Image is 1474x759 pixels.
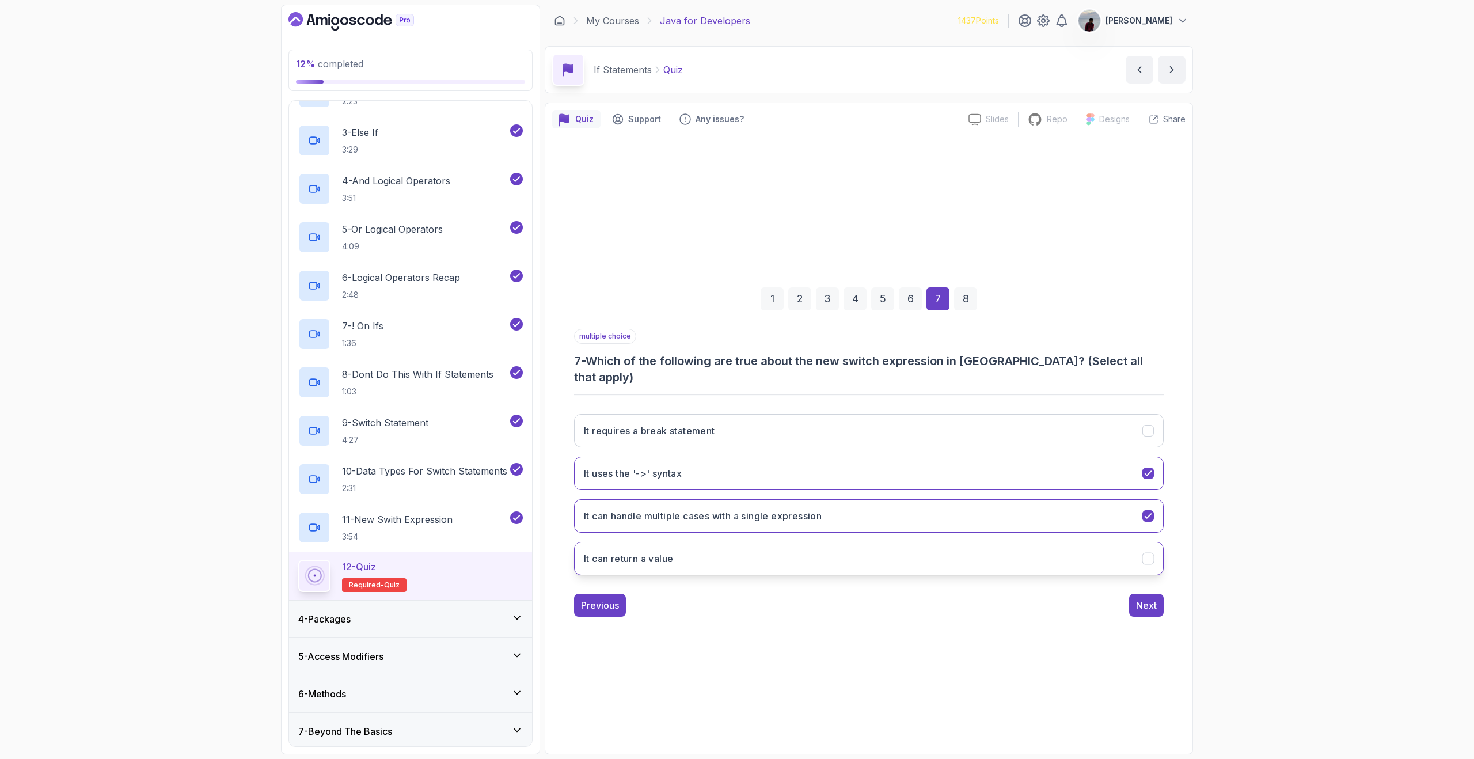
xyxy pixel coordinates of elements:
[342,416,428,430] p: 9 - Switch Statement
[296,58,316,70] span: 12 %
[584,552,673,566] h3: It can return a value
[1129,594,1164,617] button: Next
[844,287,867,310] div: 4
[342,513,453,526] p: 11 - New Swith Expression
[1139,113,1186,125] button: Share
[594,63,652,77] p: If Statements
[342,192,450,204] p: 3:51
[298,612,351,626] h3: 4 - Packages
[871,287,894,310] div: 5
[342,271,460,284] p: 6 - Logical Operators Recap
[673,110,751,128] button: Feedback button
[342,367,493,381] p: 8 - Dont Do This With If Statements
[289,601,532,637] button: 4-Packages
[298,366,523,399] button: 8-Dont Do This With If Statements1:03
[298,724,392,738] h3: 7 - Beyond The Basics
[298,415,523,447] button: 9-Switch Statement4:27
[342,289,460,301] p: 2:48
[986,113,1009,125] p: Slides
[1078,10,1100,32] img: user profile image
[298,687,346,701] h3: 6 - Methods
[663,63,683,77] p: Quiz
[298,124,523,157] button: 3-Else If3:29
[1078,9,1188,32] button: user profile image[PERSON_NAME]
[574,457,1164,490] button: It uses the '->' syntax
[954,287,977,310] div: 8
[660,14,750,28] p: Java for Developers
[586,14,639,28] a: My Courses
[1163,113,1186,125] p: Share
[788,287,811,310] div: 2
[1158,56,1186,84] button: next content
[288,12,440,31] a: Dashboard
[342,144,378,155] p: 3:29
[958,15,999,26] p: 1437 Points
[899,287,922,310] div: 6
[574,353,1164,385] h3: 7 - Which of the following are true about the new switch expression in [GEOGRAPHIC_DATA]? (Select...
[298,270,523,302] button: 6-Logical Operators Recap2:48
[289,713,532,750] button: 7-Beyond The Basics
[1047,113,1067,125] p: Repo
[552,110,601,128] button: quiz button
[342,464,507,478] p: 10 - Data Types For Switch Statements
[289,638,532,675] button: 5-Access Modifiers
[761,287,784,310] div: 1
[1126,56,1153,84] button: previous content
[584,466,682,480] h3: It uses the '->' syntax
[574,594,626,617] button: Previous
[1105,15,1172,26] p: [PERSON_NAME]
[605,110,668,128] button: Support button
[574,499,1164,533] button: It can handle multiple cases with a single expression
[628,113,661,125] p: Support
[581,598,619,612] div: Previous
[342,386,493,397] p: 1:03
[342,174,450,188] p: 4 - And Logical Operators
[298,511,523,544] button: 11-New Swith Expression3:54
[342,531,453,542] p: 3:54
[574,414,1164,447] button: It requires a break statement
[574,542,1164,575] button: It can return a value
[384,580,400,590] span: quiz
[575,113,594,125] p: Quiz
[696,113,744,125] p: Any issues?
[584,424,715,438] h3: It requires a break statement
[296,58,363,70] span: completed
[298,173,523,205] button: 4-And Logical Operators3:51
[342,434,428,446] p: 4:27
[342,222,443,236] p: 5 - Or Logical Operators
[298,463,523,495] button: 10-Data Types For Switch Statements2:31
[349,580,384,590] span: Required-
[298,318,523,350] button: 7-! On Ifs1:36
[584,509,822,523] h3: It can handle multiple cases with a single expression
[816,287,839,310] div: 3
[298,221,523,253] button: 5-Or Logical Operators4:09
[342,337,383,349] p: 1:36
[298,560,523,592] button: 12-QuizRequired-quiz
[1136,598,1157,612] div: Next
[554,15,565,26] a: Dashboard
[342,560,376,574] p: 12 - Quiz
[342,483,507,494] p: 2:31
[342,126,378,139] p: 3 - Else If
[342,319,383,333] p: 7 - ! On Ifs
[342,96,480,107] p: 2:23
[342,241,443,252] p: 4:09
[1099,113,1130,125] p: Designs
[926,287,949,310] div: 7
[298,650,383,663] h3: 5 - Access Modifiers
[574,329,636,344] p: multiple choice
[289,675,532,712] button: 6-Methods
